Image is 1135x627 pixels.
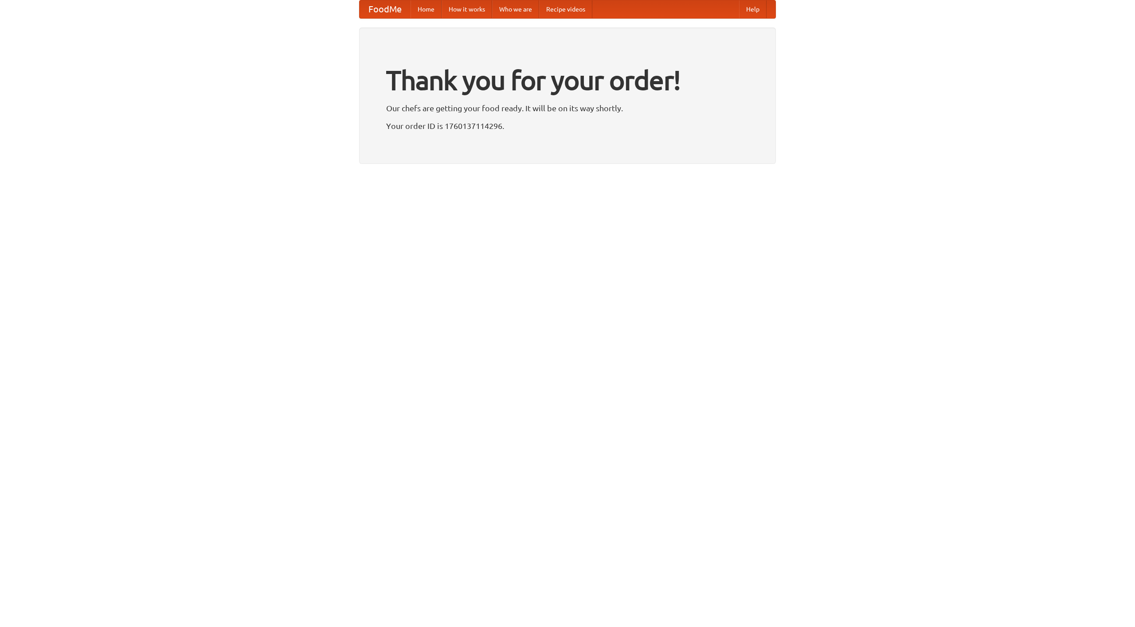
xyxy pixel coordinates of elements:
a: Who we are [492,0,539,18]
p: Our chefs are getting your food ready. It will be on its way shortly. [386,101,749,115]
a: Help [739,0,767,18]
a: FoodMe [360,0,411,18]
h1: Thank you for your order! [386,59,749,101]
a: Recipe videos [539,0,592,18]
p: Your order ID is 1760137114296. [386,119,749,132]
a: How it works [442,0,492,18]
a: Home [411,0,442,18]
